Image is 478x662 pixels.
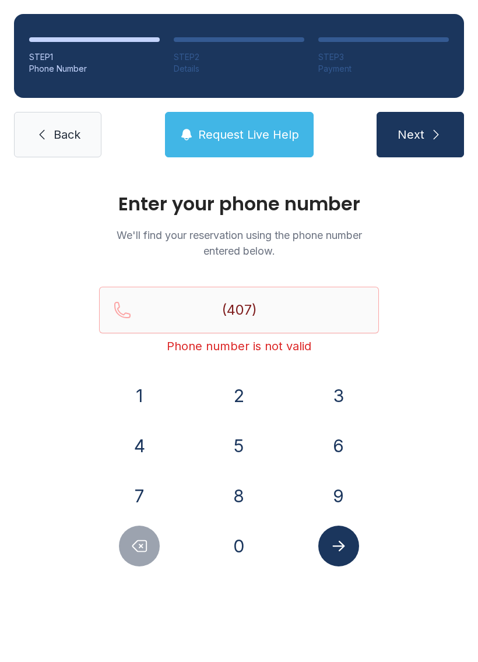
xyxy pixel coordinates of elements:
input: Reservation phone number [99,287,379,333]
button: Delete number [119,526,160,566]
div: Phone Number [29,63,160,75]
button: 6 [318,425,359,466]
h1: Enter your phone number [99,195,379,213]
button: 9 [318,476,359,516]
button: Submit lookup form [318,526,359,566]
span: Next [398,126,424,143]
button: 4 [119,425,160,466]
button: 7 [119,476,160,516]
div: Phone number is not valid [99,338,379,354]
button: 1 [119,375,160,416]
div: Details [174,63,304,75]
button: 3 [318,375,359,416]
button: 8 [219,476,259,516]
p: We'll find your reservation using the phone number entered below. [99,227,379,259]
button: 2 [219,375,259,416]
span: Request Live Help [198,126,299,143]
div: STEP 1 [29,51,160,63]
span: Back [54,126,80,143]
div: Payment [318,63,449,75]
div: STEP 3 [318,51,449,63]
button: 0 [219,526,259,566]
button: 5 [219,425,259,466]
div: STEP 2 [174,51,304,63]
